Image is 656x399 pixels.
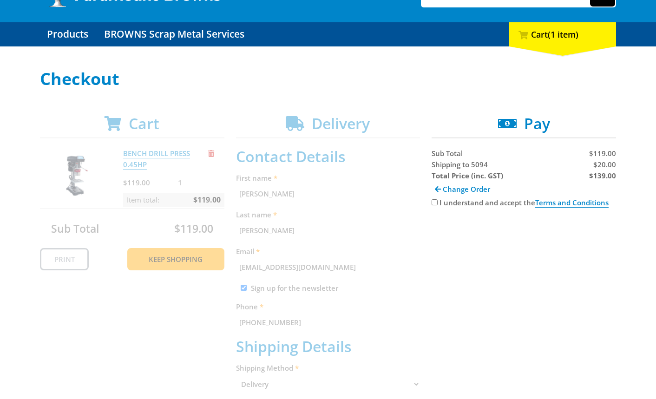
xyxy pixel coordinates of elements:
[509,22,616,46] div: Cart
[440,198,609,208] label: I understand and accept the
[589,149,616,158] span: $119.00
[589,171,616,180] strong: $139.00
[97,22,251,46] a: Go to the BROWNS Scrap Metal Services page
[535,198,609,208] a: Terms and Conditions
[443,184,490,194] span: Change Order
[432,181,493,197] a: Change Order
[432,160,488,169] span: Shipping to 5094
[593,160,616,169] span: $20.00
[40,22,95,46] a: Go to the Products page
[524,113,550,133] span: Pay
[432,149,463,158] span: Sub Total
[432,199,438,205] input: Please accept the terms and conditions.
[432,171,503,180] strong: Total Price (inc. GST)
[548,29,578,40] span: (1 item)
[40,70,616,88] h1: Checkout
